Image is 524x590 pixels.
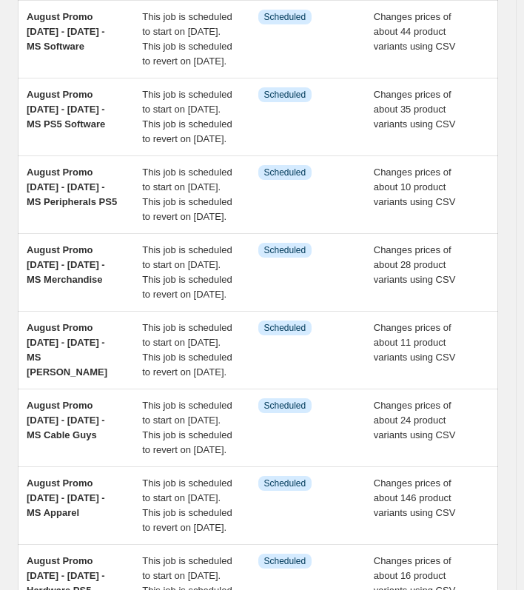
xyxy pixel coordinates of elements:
[142,477,232,533] span: This job is scheduled to start on [DATE]. This job is scheduled to revert on [DATE].
[264,11,306,23] span: Scheduled
[142,400,232,455] span: This job is scheduled to start on [DATE]. This job is scheduled to revert on [DATE].
[264,555,306,567] span: Scheduled
[374,89,456,130] span: Changes prices of about 35 product variants using CSV
[374,322,456,363] span: Changes prices of about 11 product variants using CSV
[264,322,306,334] span: Scheduled
[27,477,105,518] span: August Promo [DATE] - [DATE] - MS Apparel
[142,322,232,378] span: This job is scheduled to start on [DATE]. This job is scheduled to revert on [DATE].
[27,11,105,52] span: August Promo [DATE] - [DATE] - MS Software
[27,89,105,130] span: August Promo [DATE] - [DATE] - MS PS5 Software
[27,167,117,207] span: August Promo [DATE] - [DATE] - MS Peripherals PS5
[27,322,107,378] span: August Promo [DATE] - [DATE] - MS [PERSON_NAME]
[264,89,306,101] span: Scheduled
[374,11,456,52] span: Changes prices of about 44 product variants using CSV
[374,400,456,440] span: Changes prices of about 24 product variants using CSV
[374,244,456,285] span: Changes prices of about 28 product variants using CSV
[27,244,105,285] span: August Promo [DATE] - [DATE] - MS Merchandise
[142,167,232,222] span: This job is scheduled to start on [DATE]. This job is scheduled to revert on [DATE].
[264,244,306,256] span: Scheduled
[374,477,456,518] span: Changes prices of about 146 product variants using CSV
[264,477,306,489] span: Scheduled
[142,244,232,300] span: This job is scheduled to start on [DATE]. This job is scheduled to revert on [DATE].
[264,400,306,412] span: Scheduled
[27,400,105,440] span: August Promo [DATE] - [DATE] - MS Cable Guys
[142,11,232,67] span: This job is scheduled to start on [DATE]. This job is scheduled to revert on [DATE].
[264,167,306,178] span: Scheduled
[142,89,232,144] span: This job is scheduled to start on [DATE]. This job is scheduled to revert on [DATE].
[374,167,456,207] span: Changes prices of about 10 product variants using CSV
